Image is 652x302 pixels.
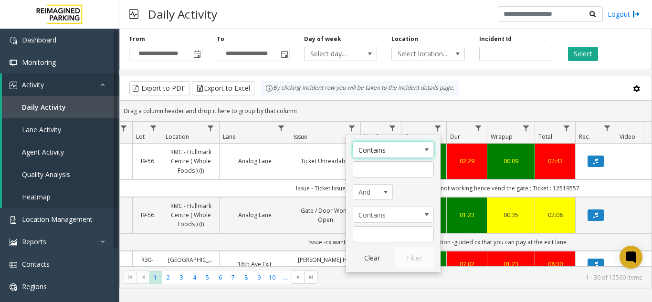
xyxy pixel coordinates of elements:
[225,156,284,166] a: Analog Lane
[364,133,378,141] span: Vend
[10,216,17,224] img: 'icon'
[452,210,481,219] a: 01:23
[192,81,254,95] button: Export to Excel
[10,283,17,291] img: 'icon'
[201,271,214,284] span: Page 5
[353,248,392,269] button: Clear
[10,37,17,44] img: 'icon'
[493,156,529,166] a: 00:09
[353,226,434,242] input: Issue Filter
[240,271,252,284] span: Page 8
[541,210,569,219] a: 02:08
[493,210,529,219] a: 00:35
[162,271,175,284] span: Page 2
[10,59,17,67] img: 'icon'
[493,260,529,269] div: 01:23
[22,125,61,134] span: Lane Activity
[22,260,50,269] span: Contacts
[296,156,355,166] a: Ticket Unreadable
[579,133,590,141] span: Rec.
[323,273,642,281] kendo-pager-info: 1 - 30 of 15560 items
[346,122,358,135] a: Issue Filter Menu
[2,163,119,186] a: Quality Analysis
[191,47,202,61] span: Toggle popup
[304,35,341,43] label: Day of week
[225,210,284,219] a: Analog Lane
[168,201,213,229] a: RMC - Hullmark Centre ( Whole Foods ) (I)
[261,81,459,95] div: By clicking Incident row you will be taken to the incident details page.
[22,170,70,179] span: Quality Analysis
[294,133,307,141] span: Issue
[608,9,640,19] a: Logout
[353,142,417,157] span: Contains
[149,271,162,284] span: Page 1
[353,184,393,200] span: Issue Filter Logic
[405,133,423,141] span: Queue
[129,35,145,43] label: From
[307,273,315,281] span: Go to the last page
[22,282,47,291] span: Regions
[353,185,385,200] span: And
[266,271,279,284] span: Page 10
[632,9,640,19] img: logout
[175,271,188,284] span: Page 3
[22,237,46,246] span: Reports
[147,122,160,135] a: Lot Filter Menu
[166,133,189,141] span: Location
[2,141,119,163] a: Agent Activity
[353,207,434,223] span: Issue Filter Operators
[305,271,317,284] span: Go to the last page
[22,58,56,67] span: Monitoring
[294,273,302,281] span: Go to the next page
[292,271,305,284] span: Go to the next page
[225,260,284,269] a: 16th Ave Exit
[10,239,17,246] img: 'icon'
[391,35,418,43] label: Location
[541,156,569,166] a: 02:43
[10,261,17,269] img: 'icon'
[353,161,434,177] input: Issue Filter
[120,122,652,266] div: Data table
[223,133,236,141] span: Lane
[353,207,417,222] span: Contains
[217,35,224,43] label: To
[386,122,399,135] a: Vend Filter Menu
[214,271,227,284] span: Page 6
[188,271,201,284] span: Page 4
[279,47,289,61] span: Toggle popup
[450,133,460,141] span: Dur
[2,73,119,96] a: Activity
[601,122,614,135] a: Rec. Filter Menu
[541,260,569,269] a: 08:30
[2,186,119,208] a: Heatmap
[472,122,485,135] a: Dur Filter Menu
[136,133,145,141] span: Lot
[117,122,130,135] a: H Filter Menu
[452,260,481,269] a: 07:02
[138,255,156,273] a: R30-259
[22,80,44,89] span: Activity
[22,103,66,112] span: Daily Activity
[620,133,635,141] span: Video
[279,271,292,284] span: Page 11
[353,142,434,158] span: Issue Filter Operators
[227,271,240,284] span: Page 7
[22,147,64,156] span: Agent Activity
[204,122,217,135] a: Location Filter Menu
[2,118,119,141] a: Lane Activity
[452,156,481,166] a: 02:29
[479,35,512,43] label: Incident Id
[10,82,17,89] img: 'icon'
[392,47,450,61] span: Select location...
[168,255,213,273] a: [GEOGRAPHIC_DATA] (R390)
[275,122,288,135] a: Lane Filter Menu
[520,122,533,135] a: Wrapup Filter Menu
[22,215,93,224] span: Location Management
